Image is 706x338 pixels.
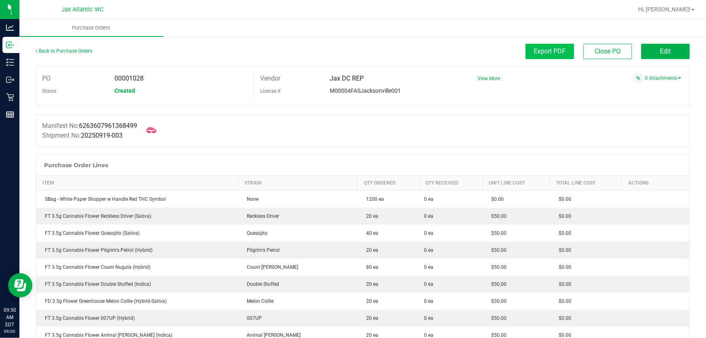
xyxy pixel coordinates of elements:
[638,6,691,13] span: Hi, [PERSON_NAME]!
[424,298,433,305] span: 0 ea
[424,247,433,254] span: 0 ea
[488,264,507,270] span: $50.00
[363,247,379,253] span: 20 ea
[363,332,379,338] span: 20 ea
[79,122,137,130] span: 6263607961368499
[42,72,51,85] label: PO
[260,72,280,85] label: Vendor
[243,213,279,219] span: Reckless Driver
[555,264,571,270] span: $0.00
[488,196,504,202] span: $0.00
[555,247,571,253] span: $0.00
[363,264,379,270] span: 80 ea
[363,230,379,236] span: 40 ea
[61,6,104,13] span: Jax Atlantic WC
[534,47,566,55] span: Export PDF
[555,196,571,202] span: $0.00
[238,176,357,191] th: Strain
[36,48,92,54] a: Back to Purchase Orders
[243,196,259,202] span: None
[555,315,571,321] span: $0.00
[42,121,137,131] label: Manifest No:
[42,85,56,97] label: Status
[243,264,298,270] span: Count [PERSON_NAME]
[622,176,689,191] th: Actions
[41,298,233,305] div: FD 3.5g Flower Greenhouse Melon Collie (Hybrid-Sativa)
[243,315,262,321] span: 007UP
[61,24,121,32] span: Purchase Orders
[19,19,163,36] a: Purchase Orders
[583,44,632,59] button: Close PO
[358,176,419,191] th: Qty Ordered
[555,332,571,338] span: $0.00
[243,281,279,287] span: Double Stuffed
[6,76,14,84] inline-svg: Outbound
[8,273,32,298] iframe: Resource center
[143,122,159,138] span: Mark as Arrived
[363,298,379,304] span: 20 ea
[4,306,16,328] p: 09:50 AM EDT
[424,213,433,220] span: 0 ea
[424,315,433,322] span: 0 ea
[595,47,621,55] span: Close PO
[44,162,108,168] h1: Purchase Order Lines
[478,76,500,81] a: View More
[488,213,507,219] span: $50.00
[424,264,433,271] span: 0 ea
[36,176,238,191] th: Item
[641,44,690,59] button: Edit
[488,298,507,304] span: $30.00
[363,196,384,202] span: 1200 ea
[6,23,14,32] inline-svg: Analytics
[330,87,401,94] span: M00004FASJacksonville001
[555,298,571,304] span: $0.00
[555,230,571,236] span: $0.00
[6,41,14,49] inline-svg: Inbound
[488,281,507,287] span: $50.00
[4,328,16,334] p: 09/20
[555,213,571,219] span: $0.00
[424,196,433,203] span: 0 ea
[81,132,123,139] span: 20250919-003
[243,247,280,253] span: Pilgrim's Petrol
[488,332,507,338] span: $50.00
[488,230,507,236] span: $50.00
[243,298,273,304] span: Melon Collie
[243,332,301,338] span: Animal [PERSON_NAME]
[488,315,507,321] span: $50.00
[419,176,483,191] th: Qty Received
[41,281,233,288] div: FT 3.5g Cannabis Flower Double Stuffed (Indica)
[243,230,267,236] span: Quesojito
[363,315,379,321] span: 20 ea
[330,74,364,82] span: Jax DC REP
[633,72,644,83] span: Attach a document
[6,111,14,119] inline-svg: Reports
[550,176,622,191] th: Total Line Cost
[488,247,507,253] span: $50.00
[41,247,233,254] div: FT 3.5g Cannabis Flower Pilgrim's Petrol (Hybrid)
[424,281,433,288] span: 0 ea
[114,87,135,94] span: Created
[6,58,14,66] inline-svg: Inventory
[363,213,379,219] span: 20 ea
[260,85,280,97] label: License #
[41,230,233,237] div: FT 3.5g Cannabis Flower Quesojito (Sativa)
[6,93,14,101] inline-svg: Retail
[555,281,571,287] span: $0.00
[41,264,233,271] div: FT 3.5g Cannabis Flower Count Nugula (Hybrid)
[645,75,681,81] a: 0 Attachments
[424,230,433,237] span: 0 ea
[660,47,671,55] span: Edit
[526,44,574,59] button: Export PDF
[41,196,233,203] div: SBag - White Paper Shopper w Handle Red THC Symbol
[483,176,550,191] th: Unit Line Cost
[114,74,144,82] span: 00001028
[42,131,123,140] label: Shipment No:
[363,281,379,287] span: 20 ea
[41,315,233,322] div: FT 3.5g Cannabis Flower 007UP (Hybrid)
[41,213,233,220] div: FT 3.5g Cannabis Flower Reckless Driver (Sativa)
